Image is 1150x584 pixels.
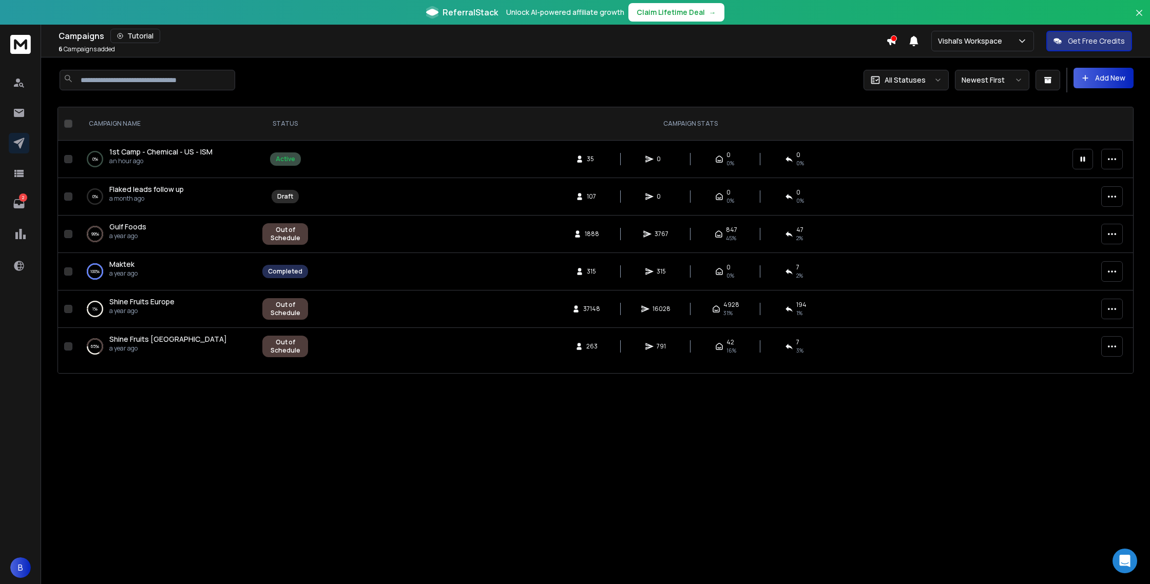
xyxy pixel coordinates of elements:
[726,151,731,159] span: 0
[9,193,29,214] a: 2
[955,70,1029,90] button: Newest First
[110,29,160,43] button: Tutorial
[1074,68,1134,88] button: Add New
[109,184,184,194] a: Flaked leads follow up
[723,301,739,309] span: 4928
[109,307,175,315] p: a year ago
[653,305,670,313] span: 16028
[1068,36,1125,46] p: Get Free Credits
[268,226,302,242] div: Out of Schedule
[796,226,803,234] span: 47
[587,155,597,163] span: 35
[109,269,138,278] p: a year ago
[657,155,667,163] span: 0
[109,259,135,269] a: Maktek
[726,159,734,167] span: 0%
[938,36,1006,46] p: Vishal's Workspace
[796,263,799,271] span: 7
[796,159,804,167] span: 0%
[268,338,302,355] div: Out of Schedule
[796,188,800,197] span: 0
[709,7,716,17] span: →
[726,234,736,242] span: 45 %
[76,178,256,216] td: 0%Flaked leads follow upa month ago
[76,253,256,290] td: 100%Makteka year ago
[276,155,295,163] div: Active
[76,141,256,178] td: 0%1st Camp - Chemical - US - ISMan hour ago
[726,263,731,271] span: 0
[723,309,733,317] span: 31 %
[443,6,498,18] span: ReferralStack
[587,192,597,201] span: 107
[796,338,799,346] span: 7
[109,232,146,240] p: a year ago
[655,230,668,238] span: 3767
[1046,31,1132,51] button: Get Free Credits
[628,3,724,22] button: Claim Lifetime Deal→
[726,188,731,197] span: 0
[19,193,27,202] p: 2
[657,342,667,351] span: 791
[109,222,146,231] span: Gulf Foods
[10,557,31,578] button: B
[76,328,256,365] td: 65%Shine Fruits [GEOGRAPHIC_DATA]a year ago
[109,194,184,203] p: a month ago
[726,226,737,234] span: 847
[109,334,227,344] a: Shine Fruits [GEOGRAPHIC_DATA]
[796,197,804,205] span: 0%
[59,29,886,43] div: Campaigns
[91,229,99,239] p: 99 %
[268,301,302,317] div: Out of Schedule
[268,267,302,276] div: Completed
[92,191,98,202] p: 0 %
[92,304,98,314] p: 1 %
[109,297,175,306] span: Shine Fruits Europe
[314,107,1066,141] th: CAMPAIGN STATS
[796,301,807,309] span: 194
[109,184,184,194] span: Flaked leads follow up
[109,147,213,157] a: 1st Camp - Chemical - US - ISM
[92,154,98,164] p: 0 %
[726,346,736,355] span: 16 %
[796,151,800,159] span: 0
[59,45,63,53] span: 6
[1133,6,1146,31] button: Close banner
[109,344,227,353] p: a year ago
[796,271,803,280] span: 2 %
[726,271,734,280] span: 0%
[726,338,734,346] span: 42
[796,346,803,355] span: 3 %
[585,230,599,238] span: 1888
[76,216,256,253] td: 99%Gulf Foodsa year ago
[109,157,213,165] p: an hour ago
[277,192,293,201] div: Draft
[657,267,667,276] span: 315
[90,266,100,277] p: 100 %
[76,290,256,328] td: 1%Shine Fruits Europea year ago
[726,197,734,205] span: 0%
[657,192,667,201] span: 0
[885,75,926,85] p: All Statuses
[76,107,256,141] th: CAMPAIGN NAME
[109,222,146,232] a: Gulf Foods
[586,342,598,351] span: 263
[1113,549,1137,573] div: Open Intercom Messenger
[256,107,314,141] th: STATUS
[109,297,175,307] a: Shine Fruits Europe
[506,7,624,17] p: Unlock AI-powered affiliate growth
[587,267,597,276] span: 315
[796,309,802,317] span: 1 %
[91,341,99,352] p: 65 %
[796,234,803,242] span: 2 %
[583,305,600,313] span: 37148
[59,45,115,53] p: Campaigns added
